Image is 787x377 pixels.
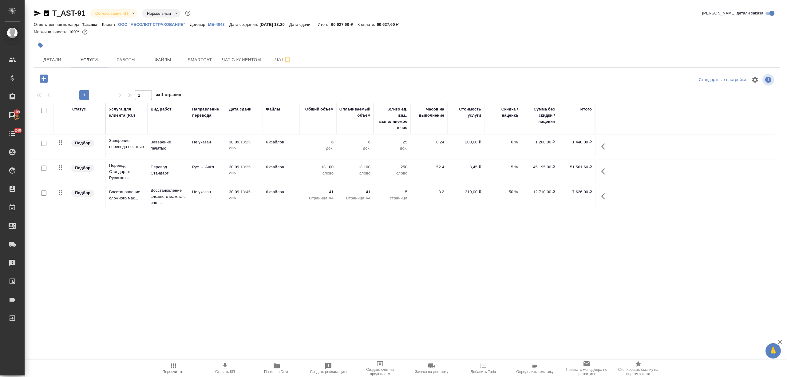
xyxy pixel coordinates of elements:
[340,195,370,201] p: Страница А4
[259,22,289,27] p: [DATE] 13:20
[377,145,407,151] p: док.
[208,22,229,27] p: МБ-4043
[90,9,137,18] div: Согласование КП
[410,161,447,182] td: 52.4
[303,170,334,176] p: слово
[377,22,403,27] p: 60 627,60 ₽
[303,189,334,195] p: 41
[75,165,90,171] p: Подбор
[240,190,251,194] p: 13:45
[450,164,481,170] p: 3,45 ₽
[524,164,555,170] p: 45 195,00 ₽
[598,164,612,179] button: Показать кнопки
[75,140,90,146] p: Подбор
[598,189,612,204] button: Показать кнопки
[82,22,102,27] p: Таганка
[697,75,748,85] div: split button
[303,164,334,170] p: 13 100
[229,140,240,144] p: 30.09,
[340,139,370,145] p: 6
[377,106,407,131] div: Кол-во ед. изм., выполняемое в час
[192,106,223,118] div: Направление перевода
[339,106,370,118] div: Оплачиваемый объем
[184,9,192,17] button: Доп статусы указывают на важность/срочность заказа
[151,106,172,112] div: Вид работ
[229,165,240,169] p: 30.09,
[768,344,778,357] span: 🙏
[487,189,518,195] p: 50 %
[240,140,251,144] p: 13:25
[34,10,41,17] button: Скопировать ссылку для ЯМессенджера
[192,164,223,170] p: Рус → Англ
[240,165,251,169] p: 13:25
[118,22,190,27] a: ООО "АБСОЛЮТ СТРАХОВАНИЕ"
[762,74,775,86] span: Посмотреть информацию
[2,107,23,123] a: 109
[190,22,208,27] p: Договор:
[266,106,280,112] div: Файлы
[10,109,24,115] span: 109
[284,56,291,63] svg: Подписаться
[748,72,762,87] span: Настроить таблицу
[229,22,259,27] p: Дата создания:
[156,91,181,100] span: из 1 страниц
[303,139,334,145] p: 6
[75,190,90,196] p: Подбор
[450,139,481,145] p: 200,00 ₽
[151,187,186,206] p: Восстановление сложного макета с част...
[72,106,86,112] div: Статус
[487,164,518,170] p: 5 %
[561,189,592,195] p: 7 626,00 ₽
[34,38,47,52] button: Добавить тэг
[266,189,297,195] p: 6 файлов
[192,189,223,195] p: Не указан
[340,145,370,151] p: док.
[266,164,297,170] p: 6 файлов
[145,11,173,16] button: Нормальный
[561,164,592,170] p: 51 561,60 ₽
[151,139,186,151] p: Заверение печатью
[303,145,334,151] p: док.
[410,186,447,207] td: 8.2
[229,145,260,151] p: 2025
[487,106,518,118] div: Скидка / наценка
[69,30,81,34] p: 100%
[413,106,444,118] div: Часов на выполнение
[305,106,334,112] div: Общий объем
[229,190,240,194] p: 30.09,
[580,106,592,112] div: Итого
[377,189,407,195] p: 5
[340,164,370,170] p: 13 100
[340,189,370,195] p: 41
[377,139,407,145] p: 25
[93,11,130,16] button: Согласование КП
[410,136,447,158] td: 0.24
[52,9,85,17] a: T_AST-91
[266,139,297,145] p: 6 файлов
[11,127,25,134] span: 240
[377,195,407,201] p: страница
[38,56,67,64] span: Детали
[102,22,118,27] p: Клиент:
[561,139,592,145] p: 1 440,00 ₽
[524,106,555,125] div: Сумма без скидки / наценки
[192,139,223,145] p: Не указан
[765,343,781,359] button: 🙏
[151,164,186,176] p: Перевод Стандарт
[377,170,407,176] p: слово
[142,9,180,18] div: Согласование КП
[229,195,260,201] p: 2025
[34,30,69,34] p: Маржинальность:
[2,126,23,141] a: 240
[229,106,251,112] div: Дата сдачи
[109,106,144,118] div: Услуга для клиента (RU)
[450,189,481,195] p: 310,00 ₽
[318,22,331,27] p: Итого:
[74,56,104,64] span: Услуги
[340,170,370,176] p: слово
[34,22,82,27] p: Ответственная команда:
[109,162,144,181] p: Перевод Стандарт с Русского...
[111,56,141,64] span: Работы
[702,10,763,16] span: [PERSON_NAME] детали заказа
